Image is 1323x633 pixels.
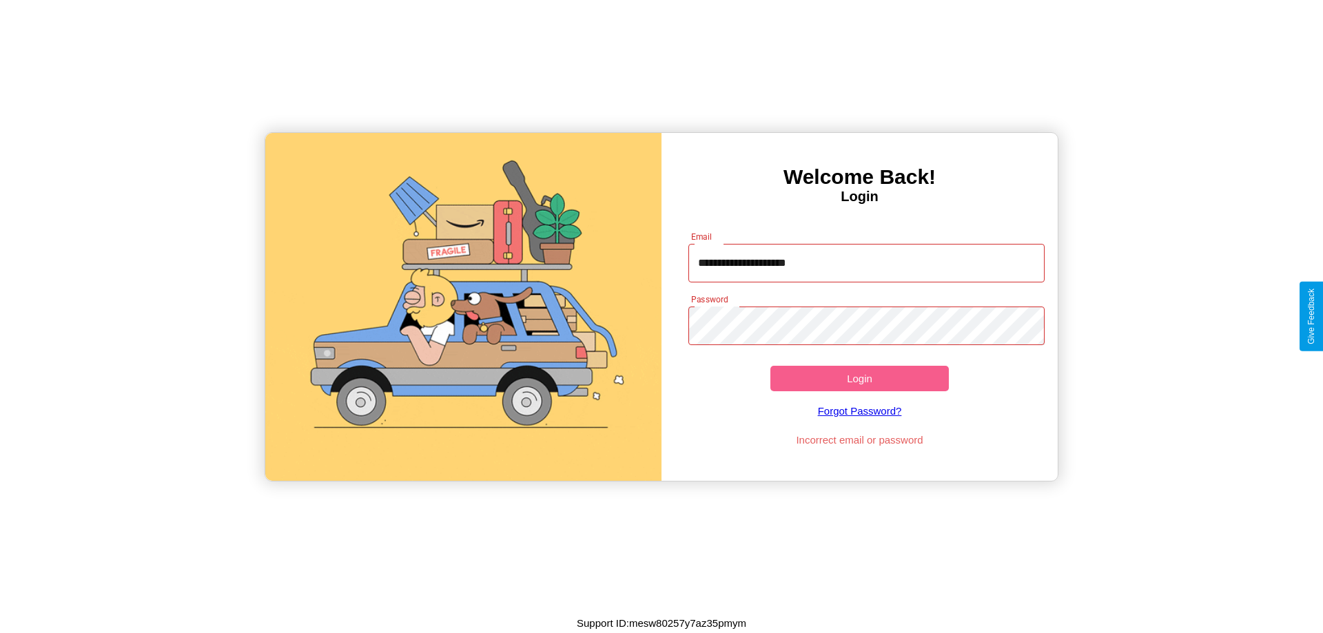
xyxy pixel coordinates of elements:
div: Give Feedback [1306,289,1316,344]
p: Support ID: mesw80257y7az35pmym [577,614,746,632]
h4: Login [661,189,1058,205]
img: gif [265,133,661,481]
button: Login [770,366,949,391]
label: Password [691,293,728,305]
a: Forgot Password? [681,391,1038,430]
h3: Welcome Back! [661,165,1058,189]
p: Incorrect email or password [681,430,1038,449]
label: Email [691,231,712,242]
